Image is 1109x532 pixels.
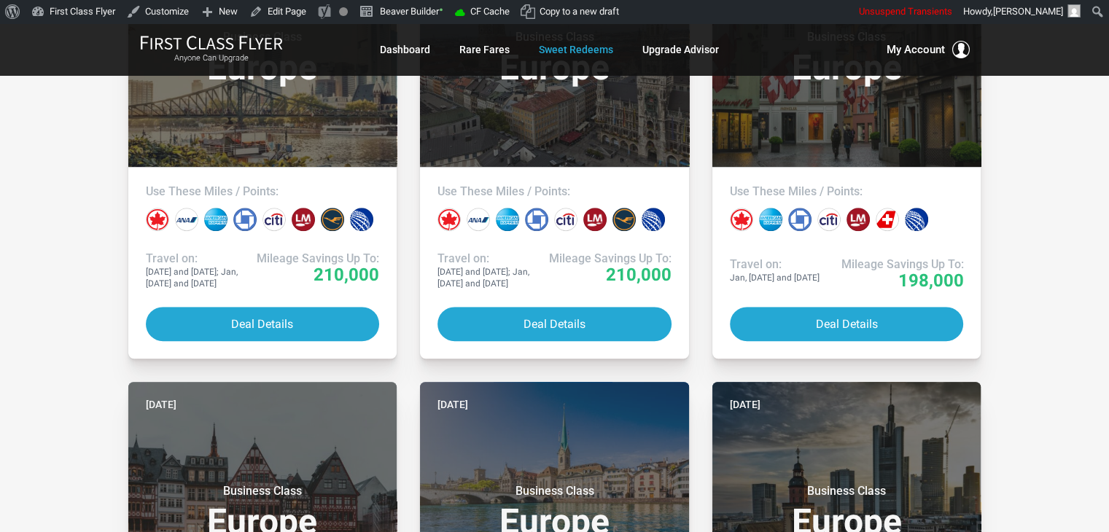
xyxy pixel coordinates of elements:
div: Air Canada miles [146,208,169,231]
span: Unsuspend Transients [859,6,952,17]
div: United miles [642,208,665,231]
button: My Account [887,41,970,58]
a: Rare Fares [459,36,510,63]
a: Upgrade Advisor [642,36,719,63]
div: United miles [350,208,373,231]
button: Deal Details [730,307,964,341]
div: Lufthansa miles [612,208,636,231]
span: [PERSON_NAME] [993,6,1063,17]
small: Business Class [755,484,938,498]
small: Anyone Can Upgrade [140,53,283,63]
div: Swiss miles [876,208,899,231]
div: Citi points [817,208,841,231]
h3: Europe [146,30,380,85]
time: [DATE] [146,396,176,412]
time: [DATE] [730,396,760,412]
h4: Use These Miles / Points: [437,184,672,199]
div: LifeMiles [847,208,870,231]
a: Dashboard [380,36,430,63]
div: Chase points [525,208,548,231]
div: Chase points [233,208,257,231]
small: Business Class [463,484,645,498]
div: Chase points [788,208,812,231]
h3: Europe [437,30,672,85]
img: First Class Flyer [140,35,283,50]
button: Deal Details [146,307,380,341]
h4: Use These Miles / Points: [146,184,380,199]
a: First Class FlyerAnyone Can Upgrade [140,35,283,64]
div: Air Canada miles [437,208,461,231]
div: Lufthansa miles [321,208,344,231]
div: Amex points [204,208,227,231]
div: United miles [905,208,928,231]
button: Deal Details [437,307,672,341]
span: • [439,2,443,17]
div: Citi points [262,208,286,231]
div: LifeMiles [583,208,607,231]
div: LifeMiles [292,208,315,231]
h4: Use These Miles / Points: [730,184,964,199]
div: Citi points [554,208,577,231]
h3: Europe [730,30,964,85]
div: All Nippon miles [467,208,490,231]
a: Sweet Redeems [539,36,613,63]
span: My Account [887,41,945,58]
div: All Nippon miles [175,208,198,231]
small: Business Class [171,484,354,498]
div: Amex points [496,208,519,231]
div: Air Canada miles [730,208,753,231]
div: Amex points [759,208,782,231]
time: [DATE] [437,396,468,412]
